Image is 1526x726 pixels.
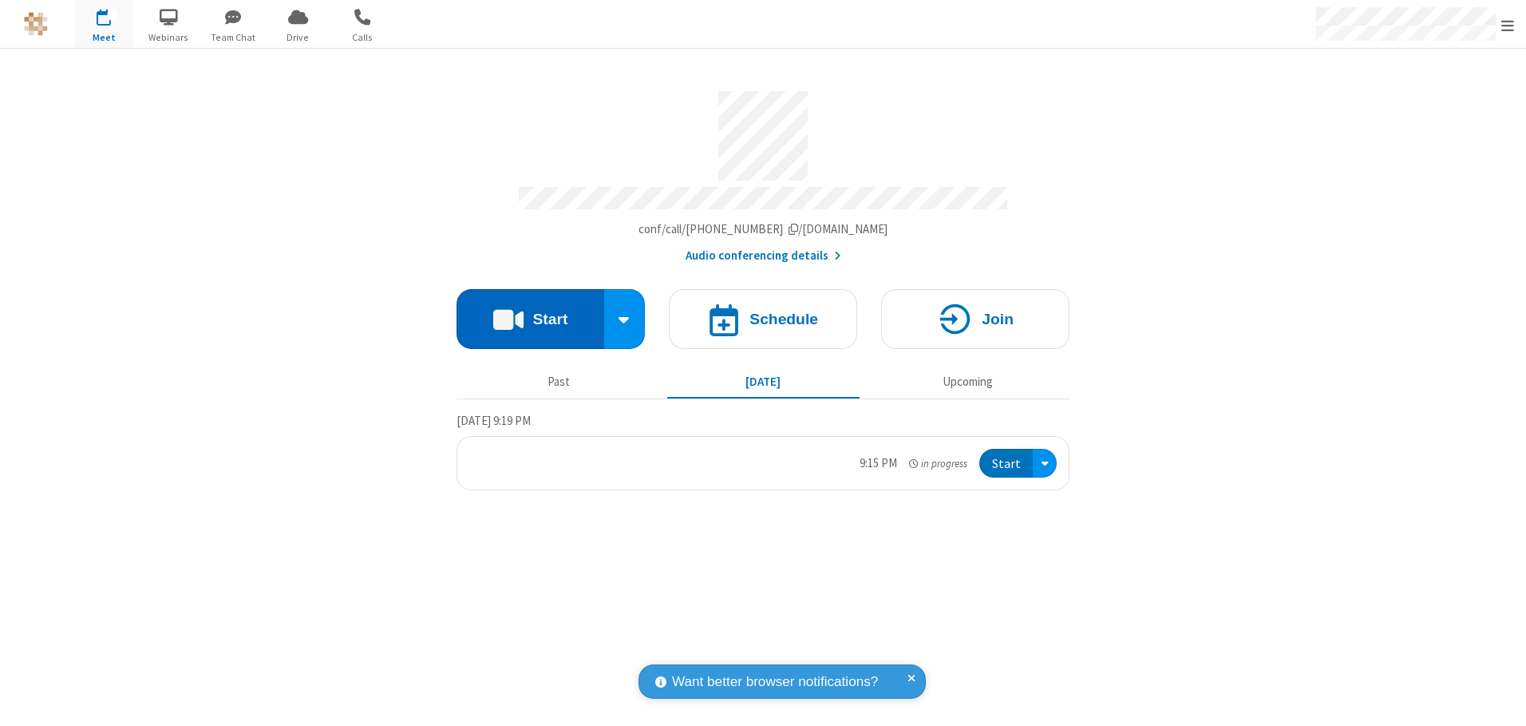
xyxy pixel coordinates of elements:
[74,30,134,45] span: Meet
[872,367,1064,397] button: Upcoming
[667,367,860,397] button: [DATE]
[638,221,888,236] span: Copy my meeting room link
[982,311,1014,327] h4: Join
[457,79,1069,265] section: Account details
[1033,449,1057,478] div: Open menu
[463,367,655,397] button: Past
[333,30,393,45] span: Calls
[638,220,888,239] button: Copy my meeting room linkCopy my meeting room link
[139,30,199,45] span: Webinars
[604,289,646,349] div: Start conference options
[672,672,878,692] span: Want better browser notifications?
[909,456,967,471] em: in progress
[881,289,1069,349] button: Join
[457,411,1069,491] section: Today's Meetings
[457,413,531,428] span: [DATE] 9:19 PM
[24,12,48,36] img: QA Selenium DO NOT DELETE OR CHANGE
[108,9,118,21] div: 1
[204,30,263,45] span: Team Chat
[979,449,1033,478] button: Start
[669,289,857,349] button: Schedule
[860,454,897,473] div: 9:15 PM
[268,30,328,45] span: Drive
[457,289,604,349] button: Start
[532,311,567,327] h4: Start
[749,311,818,327] h4: Schedule
[686,247,841,265] button: Audio conferencing details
